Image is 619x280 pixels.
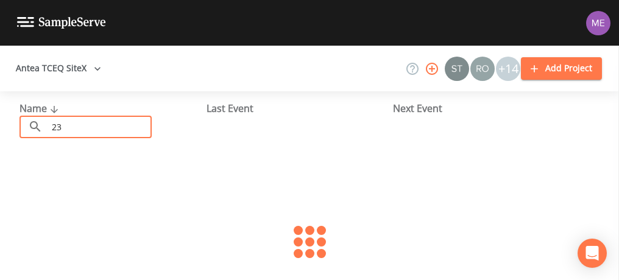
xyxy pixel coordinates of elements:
div: Open Intercom Messenger [578,239,607,268]
span: Name [19,102,62,115]
img: d4d65db7c401dd99d63b7ad86343d265 [586,11,610,35]
input: Search Projects [48,116,152,138]
img: 7e5c62b91fde3b9fc00588adc1700c9a [470,57,495,81]
button: Add Project [521,57,602,80]
img: c0670e89e469b6405363224a5fca805c [445,57,469,81]
div: Last Event [207,101,394,116]
div: +14 [496,57,520,81]
div: Rodolfo Ramirez [470,57,495,81]
img: logo [17,17,106,29]
div: Stan Porter [444,57,470,81]
button: Antea TCEQ SiteX [11,57,106,80]
div: Next Event [393,101,580,116]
